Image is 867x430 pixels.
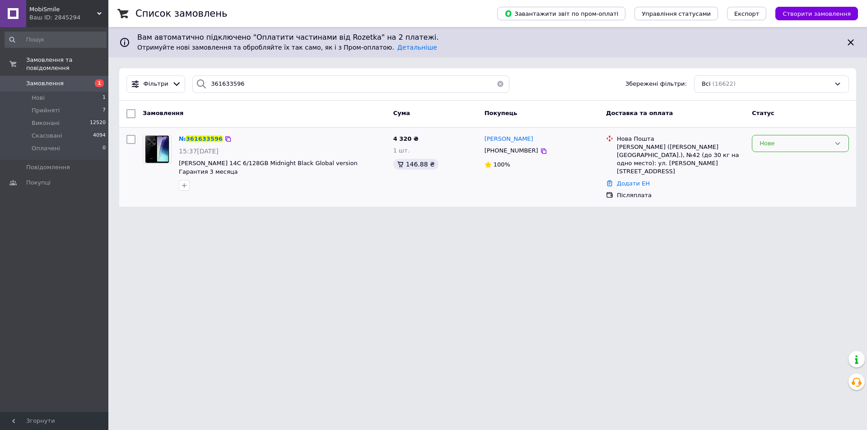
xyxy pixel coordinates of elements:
span: 15:37[DATE] [179,148,219,155]
div: Післяплата [617,191,745,199]
span: 361633596 [186,135,223,142]
a: Створити замовлення [766,10,858,17]
span: Виконані [32,119,60,127]
span: Оплачені [32,144,60,153]
span: Вам автоматично підключено "Оплатити частинами від Rozetka" на 2 платежі. [137,32,838,43]
a: Додати ЕН [617,180,650,187]
span: Замовлення та повідомлення [26,56,108,72]
span: Прийняті [32,106,60,115]
span: Покупець [485,110,517,116]
span: 1 [103,94,106,102]
span: 4 320 ₴ [393,135,419,142]
span: Доставка та оплата [606,110,673,116]
button: Завантажити звіт по пром-оплаті [497,7,625,20]
span: (16622) [713,80,736,87]
a: [PERSON_NAME] 14C 6/128GB Midnight Black Global version Гарантия 3 месяца [179,160,358,175]
h1: Список замовлень [135,8,227,19]
img: Фото товару [145,135,169,163]
span: 100% [494,161,510,168]
a: Фото товару [143,135,172,164]
button: Експорт [727,7,767,20]
span: [PHONE_NUMBER] [485,147,538,154]
input: Пошук [5,32,107,48]
div: Ваш ID: 2845294 [29,14,108,22]
span: Замовлення [26,79,64,88]
a: №361633596 [179,135,223,142]
div: [PERSON_NAME] ([PERSON_NAME][GEOGRAPHIC_DATA].), №42 (до 30 кг на одно место): ул. [PERSON_NAME][... [617,143,745,176]
span: № [179,135,186,142]
span: Завантажити звіт по пром-оплаті [504,9,618,18]
span: MobiSmile [29,5,97,14]
span: 0 [103,144,106,153]
span: Повідомлення [26,163,70,171]
a: Детальніше [397,44,437,51]
span: Нові [32,94,45,102]
input: Пошук за номером замовлення, ПІБ покупця, номером телефону, Email, номером накладної [192,75,509,93]
span: Замовлення [143,110,183,116]
button: Управління статусами [634,7,718,20]
span: Збережені фільтри: [625,80,687,88]
span: Статус [752,110,774,116]
div: 146.88 ₴ [393,159,438,170]
span: Фільтри [144,80,168,88]
span: Створити замовлення [783,10,851,17]
div: Нова Пошта [617,135,745,143]
button: Очистить [491,75,509,93]
span: 4094 [93,132,106,140]
span: [PERSON_NAME] [485,135,533,142]
a: [PERSON_NAME] [485,135,533,143]
span: 1 [95,79,104,87]
span: Всі [702,80,711,88]
span: 12520 [90,119,106,127]
span: Експорт [734,10,760,17]
span: Скасовані [32,132,62,140]
button: Створити замовлення [775,7,858,20]
span: Cума [393,110,410,116]
div: Нове [760,139,830,148]
span: Отримуйте нові замовлення та обробляйте їх так само, як і з Пром-оплатою. [137,44,437,51]
span: Управління статусами [642,10,711,17]
span: 1 шт. [393,147,410,154]
span: 7 [103,106,106,115]
span: Покупці [26,179,51,187]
